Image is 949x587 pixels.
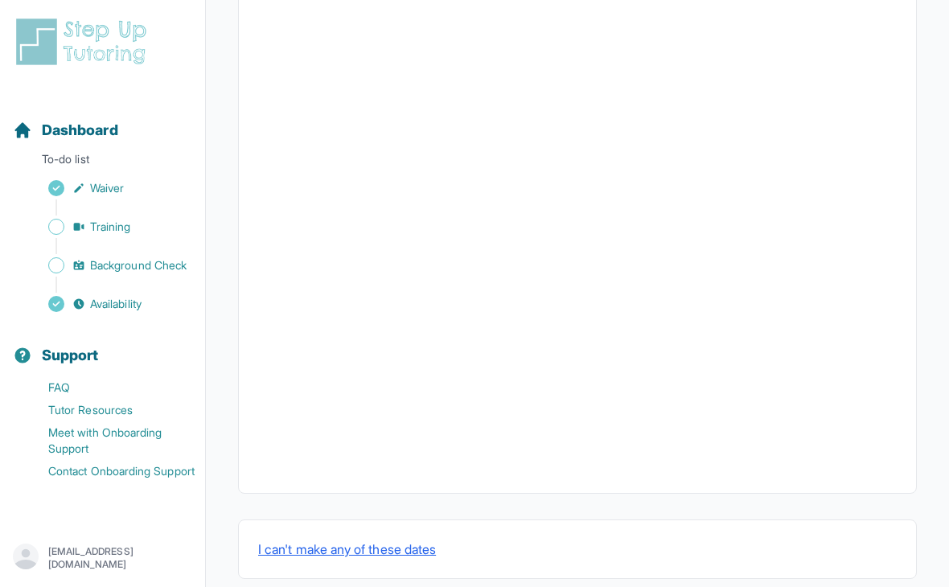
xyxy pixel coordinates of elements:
[90,219,131,235] span: Training
[48,545,192,571] p: [EMAIL_ADDRESS][DOMAIN_NAME]
[13,293,205,315] a: Availability
[13,421,205,460] a: Meet with Onboarding Support
[42,344,99,367] span: Support
[6,151,199,174] p: To-do list
[13,376,205,399] a: FAQ
[13,399,205,421] a: Tutor Resources
[90,257,187,273] span: Background Check
[6,318,199,373] button: Support
[90,296,142,312] span: Availability
[13,177,205,199] a: Waiver
[13,544,192,573] button: [EMAIL_ADDRESS][DOMAIN_NAME]
[13,119,118,142] a: Dashboard
[13,460,205,482] a: Contact Onboarding Support
[90,180,124,196] span: Waiver
[6,93,199,148] button: Dashboard
[13,254,205,277] a: Background Check
[13,16,156,68] img: logo
[42,119,118,142] span: Dashboard
[13,216,205,238] a: Training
